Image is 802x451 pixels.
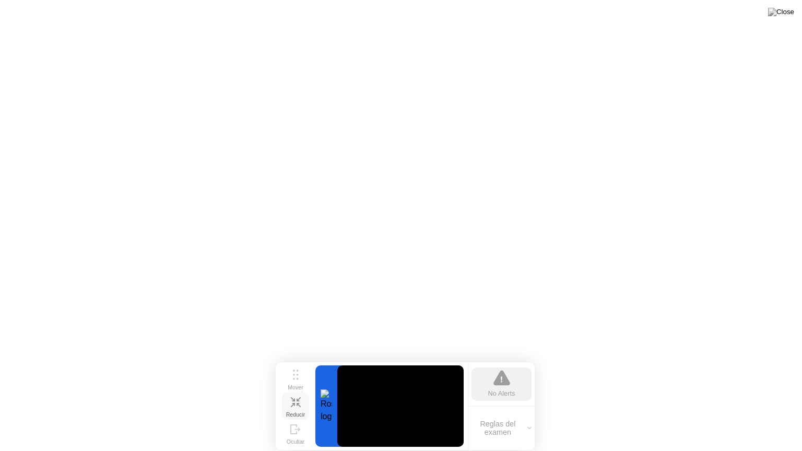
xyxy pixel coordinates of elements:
div: Ocultar [287,438,304,445]
div: No Alerts [488,388,515,398]
div: Reducir [286,411,305,418]
button: Reglas del examen [468,419,535,437]
button: Reducir [282,393,309,420]
div: Mover [288,384,303,390]
button: Ocultar [282,420,309,447]
button: Mover [282,365,309,393]
img: Close [768,8,794,16]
